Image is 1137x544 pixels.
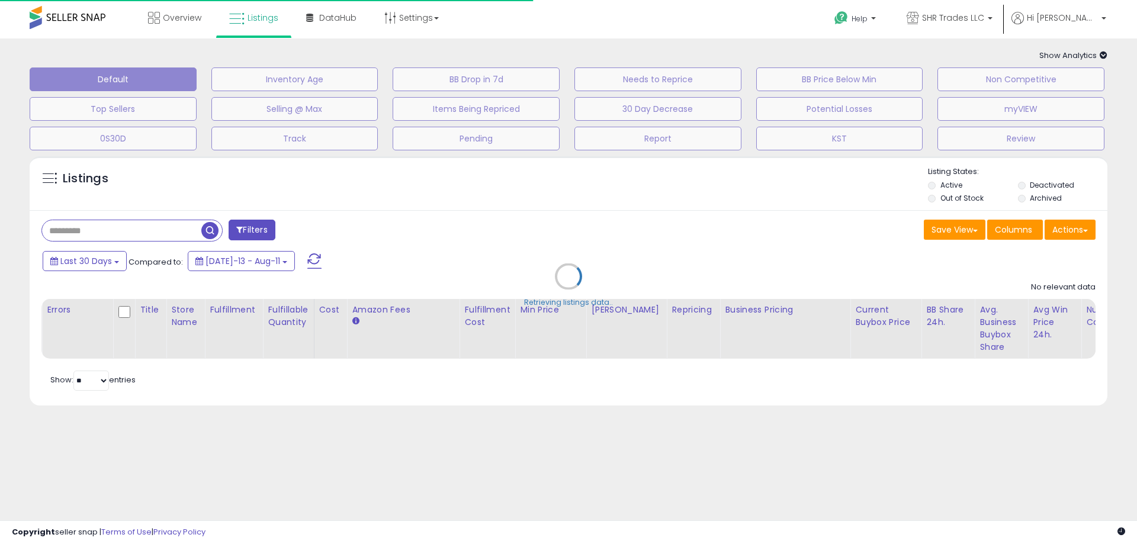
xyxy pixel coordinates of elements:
[393,127,560,150] button: Pending
[12,527,205,538] div: seller snap | |
[1039,50,1107,61] span: Show Analytics
[937,67,1104,91] button: Non Competitive
[756,67,923,91] button: BB Price Below Min
[574,127,741,150] button: Report
[937,127,1104,150] button: Review
[574,67,741,91] button: Needs to Reprice
[825,2,888,38] a: Help
[319,12,356,24] span: DataHub
[12,526,55,537] strong: Copyright
[30,67,197,91] button: Default
[211,127,378,150] button: Track
[756,127,923,150] button: KST
[852,14,868,24] span: Help
[393,67,560,91] button: BB Drop in 7d
[153,526,205,537] a: Privacy Policy
[1011,12,1106,38] a: Hi [PERSON_NAME]
[937,97,1104,121] button: myVIEW
[248,12,278,24] span: Listings
[211,97,378,121] button: Selling @ Max
[30,97,197,121] button: Top Sellers
[834,11,849,25] i: Get Help
[211,67,378,91] button: Inventory Age
[163,12,201,24] span: Overview
[574,97,741,121] button: 30 Day Decrease
[393,97,560,121] button: Items Being Repriced
[1027,12,1098,24] span: Hi [PERSON_NAME]
[922,12,984,24] span: SHR Trades LLC
[756,97,923,121] button: Potential Losses
[101,526,152,537] a: Terms of Use
[524,297,613,308] div: Retrieving listings data..
[30,127,197,150] button: 0S30D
